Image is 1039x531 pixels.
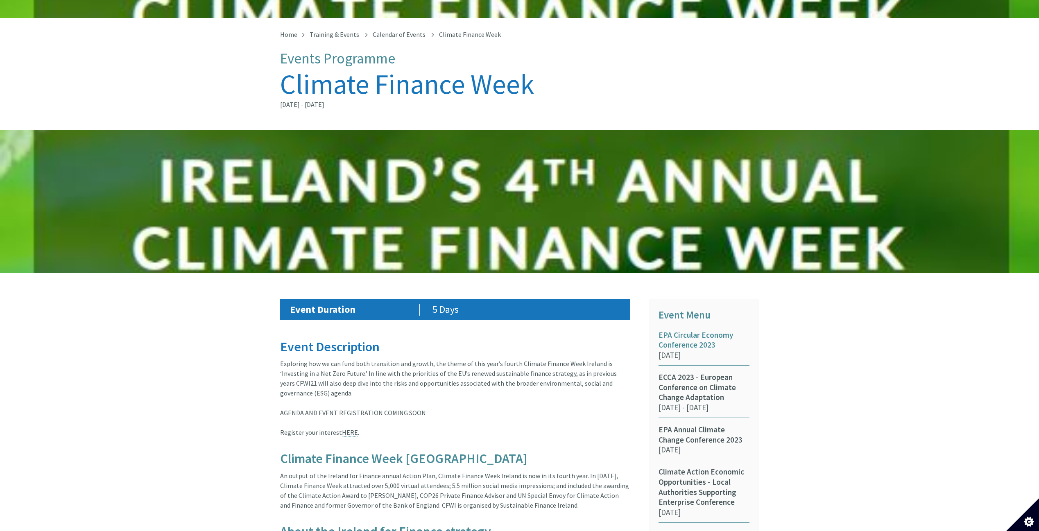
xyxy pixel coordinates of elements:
a: Calendar of Events [373,30,426,38]
span: Climate Finance Week [439,30,501,38]
h1: Climate Finance Week [280,69,759,99]
p: Events Programme [280,51,759,67]
a: HERE [342,428,358,437]
a: Home [280,30,297,38]
span: Climate Action Economic Opportunities - Local Authorities Supporting Enterprise Conference [659,467,749,508]
span: [DATE] [659,507,681,517]
p: [DATE] - [DATE] [280,99,759,110]
button: Set cookie preferences [1006,498,1039,531]
p: Event Menu [659,307,749,323]
a: EPA Circular Economy Conference 2023 [DATE] [659,330,749,366]
span: [DATE] [659,350,681,360]
p: 5 Days [432,304,620,316]
a: ECCA 2023 - European Conference on Climate Change Adaptation [DATE] - [DATE] [659,372,749,418]
span: [DATE] - [DATE] [659,402,709,412]
span: [DATE] [659,445,681,454]
span: ECCA 2023 - European Conference on Climate Change Adaptation [659,372,749,403]
a: EPA Annual Climate Change Conference 2023 [DATE] [659,425,749,460]
strong: Event Duration [290,303,355,316]
a: Training & Events [310,30,359,38]
span: EPA Annual Climate Change Conference 2023 [659,425,749,445]
h3: Climate Finance Week [GEOGRAPHIC_DATA] [280,437,630,466]
h3: Event Description [280,340,630,354]
span: EPA Circular Economy Conference 2023 [659,330,749,350]
a: Climate Action Economic Opportunities - Local Authorities Supporting Enterprise Conference [DATE] [659,467,749,523]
